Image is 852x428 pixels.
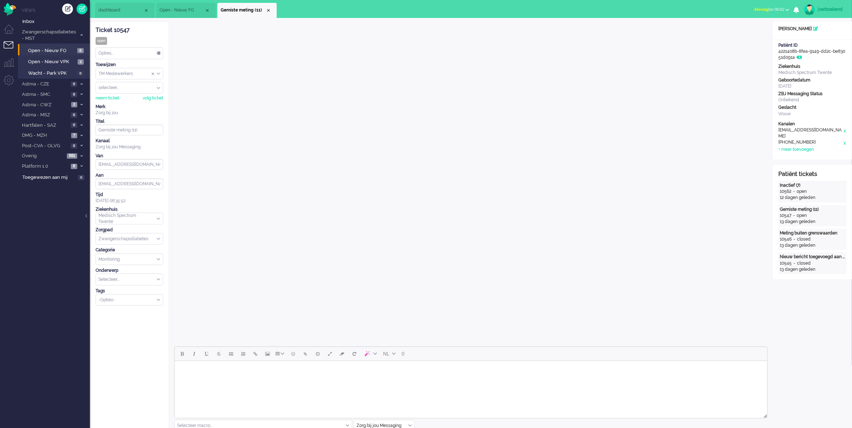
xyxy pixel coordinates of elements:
[780,236,792,242] div: 10546
[791,189,797,195] div: -
[160,7,204,13] span: Open - Nieuw FO
[4,58,20,74] li: Supervisor menu
[324,348,336,360] button: Fullscreen
[780,189,791,195] div: 10562
[71,112,77,118] span: 0
[749,4,793,15] button: Afwezigfor 00:02
[204,8,210,13] div: Close tab
[96,267,163,274] div: Onderwerp
[95,3,155,18] li: Dashboard
[287,348,299,360] button: Emoticons
[96,82,163,94] div: Assign User
[96,138,163,144] div: Kanaal
[749,2,793,18] li: Afwezigfor 00:02
[96,110,163,116] div: Zorg bij jou
[96,227,163,233] div: Zorgpad
[71,133,77,138] span: 7
[96,153,163,159] div: Van
[28,59,76,65] span: Open - Nieuw VPK
[21,81,69,88] span: Astma - CZE
[71,102,77,107] span: 2
[96,192,163,204] div: [DATE] 08:35:52
[843,139,847,146] div: x
[213,348,225,360] button: Strikethrough
[143,8,149,13] div: Close tab
[780,266,845,273] div: 13 dagen geleden
[843,127,847,139] div: x
[98,7,143,13] span: dashboard
[778,170,847,178] div: Patiënt tickets
[96,118,163,125] div: Titel
[96,288,163,294] div: Tags
[96,294,163,306] div: Select Tags
[780,219,845,225] div: 13 dagen geleden
[78,59,84,65] span: 2
[792,260,797,266] div: -
[21,163,69,170] span: Platform 1.0
[312,348,324,360] button: Delay message
[780,182,845,189] div: Inactief (7)
[22,174,76,181] span: Toegewezen aan mij
[225,348,237,360] button: Bullet list
[22,7,90,13] li: Views
[21,122,69,129] span: Hartfalen - SAZ
[818,6,845,13] div: jverboekend
[176,348,188,360] button: Bold
[96,247,163,253] div: Categorie
[28,47,75,54] span: Open - Nieuw FO
[797,213,807,219] div: open
[383,351,390,357] span: NL
[21,143,69,149] span: Post-CVA - OLVG
[778,97,847,103] div: Onbekend
[96,206,163,213] div: Ziekenhuis
[221,7,266,13] span: Gemiste meting (11)
[778,83,847,89] div: [DATE]
[96,192,163,198] div: Tijd
[778,77,847,83] div: Geboortedatum
[780,260,792,266] div: 10545
[336,348,348,360] button: Clear formatting
[77,48,84,53] span: 6
[96,68,163,80] div: Assign Group
[266,8,271,13] div: Close tab
[21,153,65,159] span: Overig
[96,172,163,178] div: Aan
[402,351,405,357] span: 0
[797,260,811,266] div: closed
[360,348,380,360] button: AI
[77,71,84,76] span: 0
[4,5,16,10] a: Omnidesk
[797,189,807,195] div: open
[96,62,163,68] div: Toewijzen
[4,75,20,91] li: Admin menu
[249,348,262,360] button: Insert/edit link
[96,26,163,34] div: Ticket 10547
[791,213,797,219] div: -
[804,4,815,15] img: avatar
[773,26,852,32] div: [PERSON_NAME]
[754,7,784,12] span: for 00:02
[156,3,216,18] li: View
[778,111,847,117] div: Vrouw
[96,37,107,45] div: open
[399,348,408,360] button: 0
[773,42,852,61] div: 4221408b-8fea-9149-dd2c-be83051d091a
[71,143,77,149] span: 0
[175,361,767,411] iframe: Rich Text Area
[201,348,213,360] button: Underline
[21,112,69,118] span: Astma - MSZ
[4,24,20,41] li: Dashboard menu
[96,95,119,101] div: neem ticket
[71,92,77,97] span: 0
[21,29,77,42] span: Zwangerschapsdiabetes - MST
[22,18,90,25] span: Inbox
[780,230,845,236] div: Meting buiten grenswaarden
[21,69,89,77] a: Wacht - Park VPK 0
[71,82,77,87] span: 0
[780,213,791,219] div: 10547
[96,104,163,110] div: Merk
[778,42,847,48] div: Patiënt ID
[778,139,843,146] div: [PHONE_NUMBER]
[217,3,277,18] li: 10547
